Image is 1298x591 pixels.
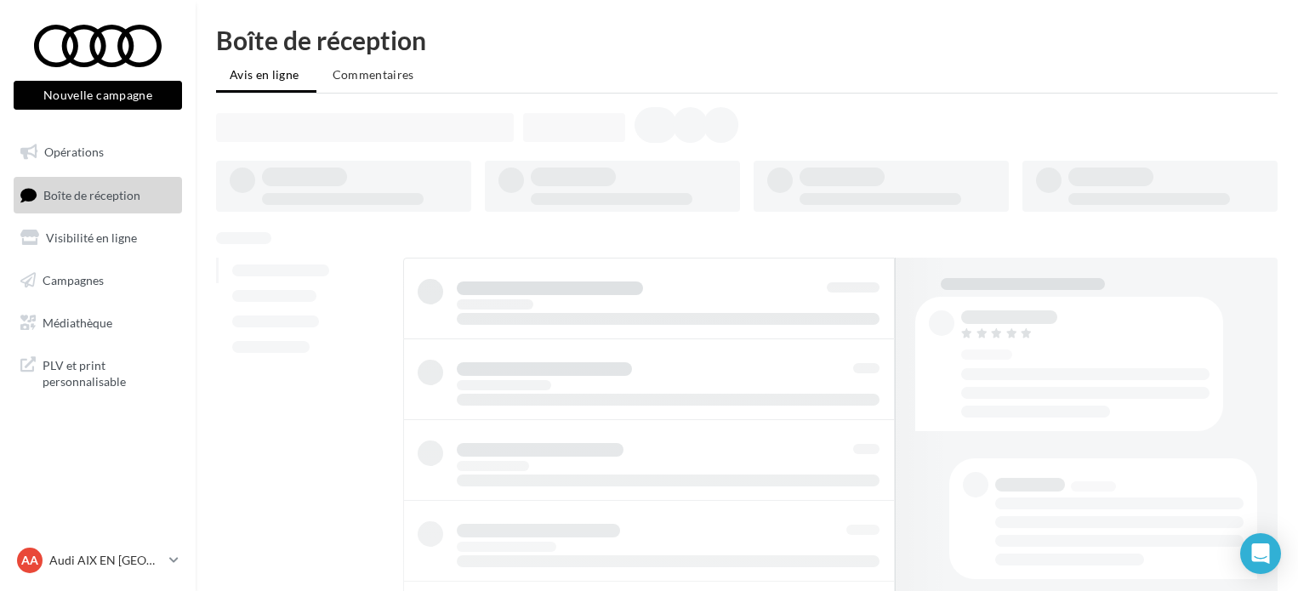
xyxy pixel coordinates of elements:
[43,273,104,287] span: Campagnes
[43,354,175,390] span: PLV et print personnalisable
[10,220,185,256] a: Visibilité en ligne
[216,27,1278,53] div: Boîte de réception
[43,315,112,329] span: Médiathèque
[46,230,137,245] span: Visibilité en ligne
[14,544,182,577] a: AA Audi AIX EN [GEOGRAPHIC_DATA]
[333,67,414,82] span: Commentaires
[10,305,185,341] a: Médiathèque
[43,187,140,202] span: Boîte de réception
[14,81,182,110] button: Nouvelle campagne
[10,177,185,213] a: Boîte de réception
[44,145,104,159] span: Opérations
[49,552,162,569] p: Audi AIX EN [GEOGRAPHIC_DATA]
[10,134,185,170] a: Opérations
[10,347,185,397] a: PLV et print personnalisable
[10,263,185,298] a: Campagnes
[21,552,38,569] span: AA
[1240,533,1281,574] div: Open Intercom Messenger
